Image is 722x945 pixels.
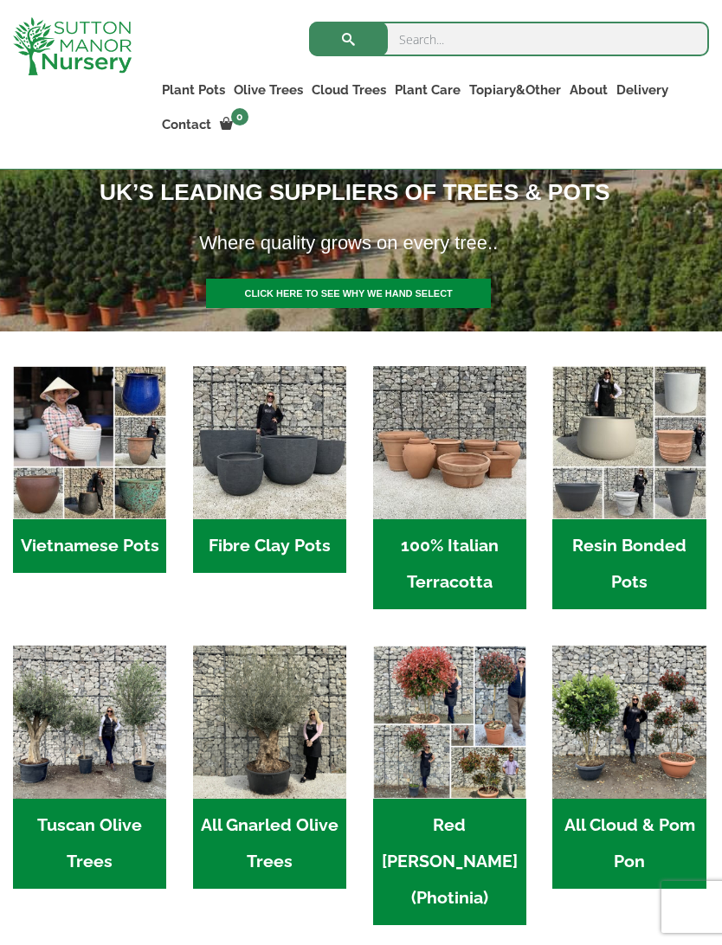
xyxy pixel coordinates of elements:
[552,366,706,609] a: Visit product category Resin Bonded Pots
[13,17,132,75] img: logo
[13,646,166,889] a: Visit product category Tuscan Olive Trees
[612,78,673,102] a: Delivery
[373,366,526,519] img: Home - 1B137C32 8D99 4B1A AA2F 25D5E514E47D 1 105 c
[193,366,346,573] a: Visit product category Fibre Clay Pots
[552,799,706,889] h2: All Cloud & Pom Pon
[565,78,612,102] a: About
[373,519,526,609] h2: 100% Italian Terracotta
[229,78,307,102] a: Olive Trees
[552,366,706,519] img: Home - 67232D1B A461 444F B0F6 BDEDC2C7E10B 1 105 c
[193,799,346,889] h2: All Gnarled Olive Trees
[373,366,526,609] a: Visit product category 100% Italian Terracotta
[193,366,346,519] img: Home - 8194B7A3 2818 4562 B9DD 4EBD5DC21C71 1 105 c 1
[373,646,526,799] img: Home - F5A23A45 75B5 4929 8FB2 454246946332
[158,112,216,137] a: Contact
[552,646,706,799] img: Home - A124EB98 0980 45A7 B835 C04B779F7765
[193,519,346,573] h2: Fibre Clay Pots
[13,519,166,573] h2: Vietnamese Pots
[13,799,166,889] h2: Tuscan Olive Trees
[465,78,565,102] a: Topiary&Other
[13,646,166,799] img: Home - 7716AD77 15EA 4607 B135 B37375859F10
[552,519,706,609] h2: Resin Bonded Pots
[373,799,526,925] h2: Red [PERSON_NAME] (Photinia)
[231,108,248,125] span: 0
[309,22,709,56] input: Search...
[390,78,465,102] a: Plant Care
[193,646,346,799] img: Home - 5833C5B7 31D0 4C3A 8E42 DB494A1738DB
[13,366,166,573] a: Visit product category Vietnamese Pots
[373,646,526,925] a: Visit product category Red Robin (Photinia)
[307,78,390,102] a: Cloud Trees
[552,646,706,889] a: Visit product category All Cloud & Pom Pon
[216,112,254,137] a: 0
[13,366,166,519] img: Home - 6E921A5B 9E2F 4B13 AB99 4EF601C89C59 1 105 c
[158,78,229,102] a: Plant Pots
[193,646,346,889] a: Visit product category All Gnarled Olive Trees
